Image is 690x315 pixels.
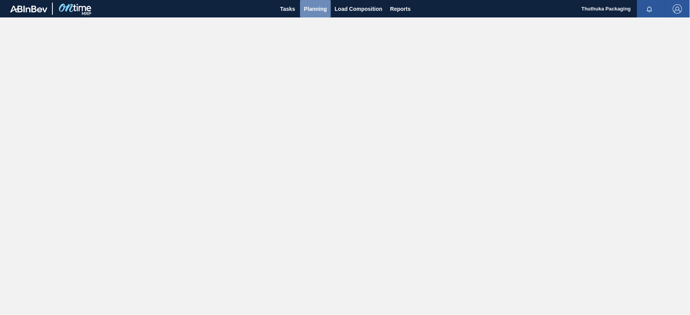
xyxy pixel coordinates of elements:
[673,4,682,14] img: Logout
[335,4,382,14] span: Load Composition
[637,3,662,14] button: Notifications
[390,4,411,14] span: Reports
[304,4,327,14] span: Planning
[10,5,47,12] img: TNhmsLtSVTkK8tSr43FrP2fwEKptu5GPRR3wAAAABJRU5ErkJggg==
[279,4,296,14] span: Tasks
